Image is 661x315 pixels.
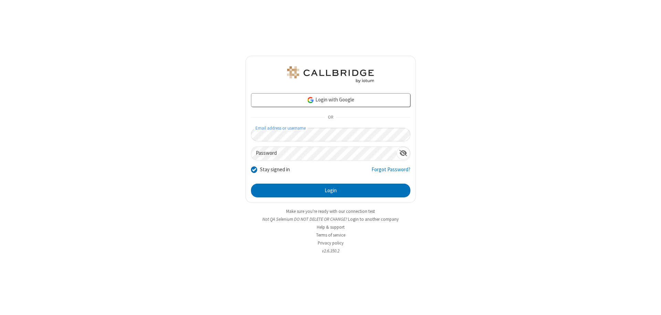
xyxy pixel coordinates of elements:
a: Privacy policy [318,240,344,246]
div: Show password [397,147,410,160]
span: OR [325,113,336,122]
img: QA Selenium DO NOT DELETE OR CHANGE [286,66,375,83]
a: Make sure you're ready with our connection test [286,208,375,214]
a: Help & support [317,224,345,230]
label: Stay signed in [260,166,290,174]
a: Terms of service [316,232,345,238]
img: google-icon.png [307,96,314,104]
a: Login with Google [251,93,410,107]
li: v2.6.350.2 [245,248,416,254]
button: Login to another company [348,216,399,222]
input: Email address or username [251,128,410,141]
button: Login [251,184,410,197]
input: Password [251,147,397,160]
li: Not QA Selenium DO NOT DELETE OR CHANGE? [245,216,416,222]
a: Forgot Password? [371,166,410,179]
